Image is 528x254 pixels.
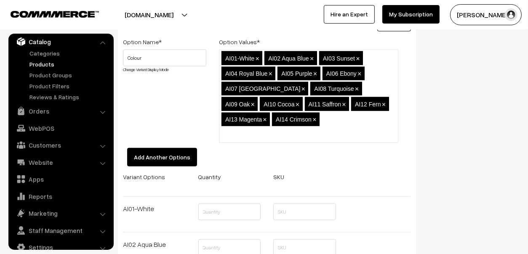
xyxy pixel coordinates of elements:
span: AI14 Crimson [276,116,312,123]
a: WebPOS [11,121,111,136]
span: × [310,55,314,62]
button: Add Another Options [127,148,197,167]
span: AI13 Magenta [225,116,262,123]
span: × [342,101,346,108]
div: AI01-White [123,204,186,214]
span: × [355,85,359,93]
span: × [296,101,299,108]
a: My Subscription [382,5,440,24]
a: Reviews & Ratings [27,93,111,101]
span: × [357,70,361,77]
button: [DOMAIN_NAME] [95,4,203,25]
a: Website [11,155,111,170]
span: AI12 Fern [355,101,381,108]
span: × [313,70,317,77]
a: Orders [11,103,111,119]
label: Option Name [123,37,162,46]
input: Quantity [198,204,261,220]
span: × [312,116,316,123]
a: Product Filters [27,82,111,90]
a: Product Groups [27,71,111,79]
input: SKU [273,204,336,220]
a: Catalog [11,34,111,49]
a: Apps [11,172,111,187]
span: AI01-White [225,55,254,62]
span: AI07 [GEOGRAPHIC_DATA] [225,85,300,92]
a: Reports [11,189,111,204]
span: AI08 Turquoise [314,85,354,92]
span: × [256,55,259,62]
span: × [269,70,272,77]
span: × [382,101,386,108]
input: Option Name [123,50,206,66]
a: Change Variant Display Mode [123,67,169,72]
a: Hire an Expert [324,5,375,24]
label: Variant Options [123,172,165,181]
span: × [301,85,305,93]
img: user [505,8,517,21]
span: × [251,101,255,108]
span: AI10 Cocoa [264,101,294,108]
span: AI11 Saffron [309,101,341,108]
span: × [263,116,267,123]
a: Marketing [11,206,111,221]
span: AI02 Aqua Blue [268,55,309,62]
span: AI03 Sunset [323,55,355,62]
a: Customers [11,138,111,153]
label: Quantity [198,172,221,181]
a: Staff Management [11,223,111,238]
span: AI09 Oak [225,101,250,108]
span: AI05 Purple [281,70,312,77]
span: AI04 Royal Blue [225,70,267,77]
span: AI06 Ebony [326,70,357,77]
label: SKU [273,172,284,181]
label: Option Values [219,37,260,46]
img: COMMMERCE [11,11,99,17]
a: Products [27,60,111,69]
a: Categories [27,49,111,58]
a: COMMMERCE [11,8,84,19]
button: [PERSON_NAME]… [450,4,522,25]
span: × [356,55,360,62]
div: AI02 Aqua Blue [123,239,186,249]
